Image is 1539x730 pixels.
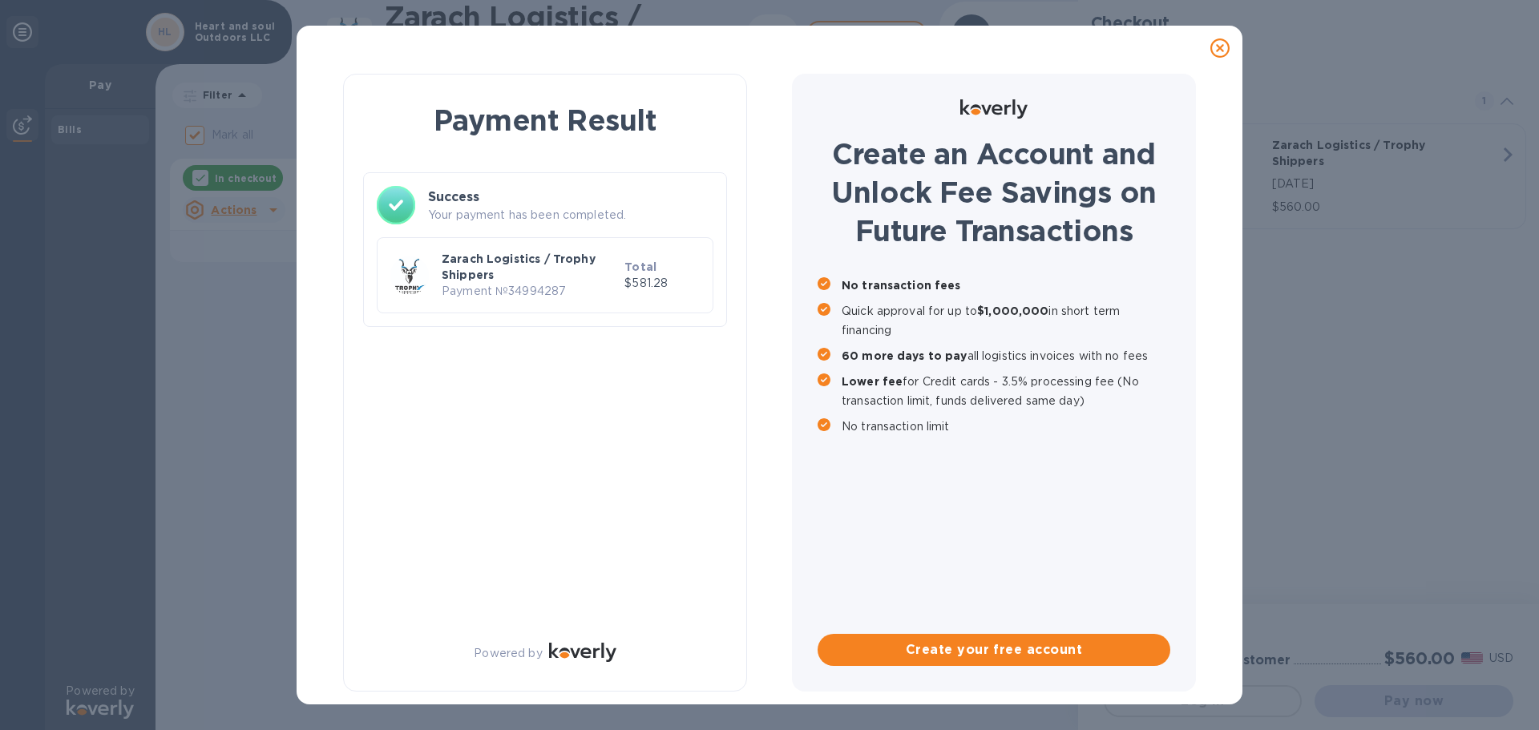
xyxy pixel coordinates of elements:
[842,301,1170,340] p: Quick approval for up to in short term financing
[842,279,961,292] b: No transaction fees
[842,349,967,362] b: 60 more days to pay
[428,188,713,207] h3: Success
[442,283,618,300] p: Payment № 34994287
[960,99,1028,119] img: Logo
[842,375,903,388] b: Lower fee
[370,100,721,140] h1: Payment Result
[818,634,1170,666] button: Create your free account
[842,346,1170,365] p: all logistics invoices with no fees
[442,251,618,283] p: Zarach Logistics / Trophy Shippers
[818,135,1170,250] h1: Create an Account and Unlock Fee Savings on Future Transactions
[842,417,1170,436] p: No transaction limit
[549,643,616,662] img: Logo
[624,275,700,292] p: $581.28
[830,640,1157,659] span: Create your free account
[428,207,713,224] p: Your payment has been completed.
[842,372,1170,410] p: for Credit cards - 3.5% processing fee (No transaction limit, funds delivered same day)
[624,260,656,273] b: Total
[977,305,1048,317] b: $1,000,000
[474,645,542,662] p: Powered by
